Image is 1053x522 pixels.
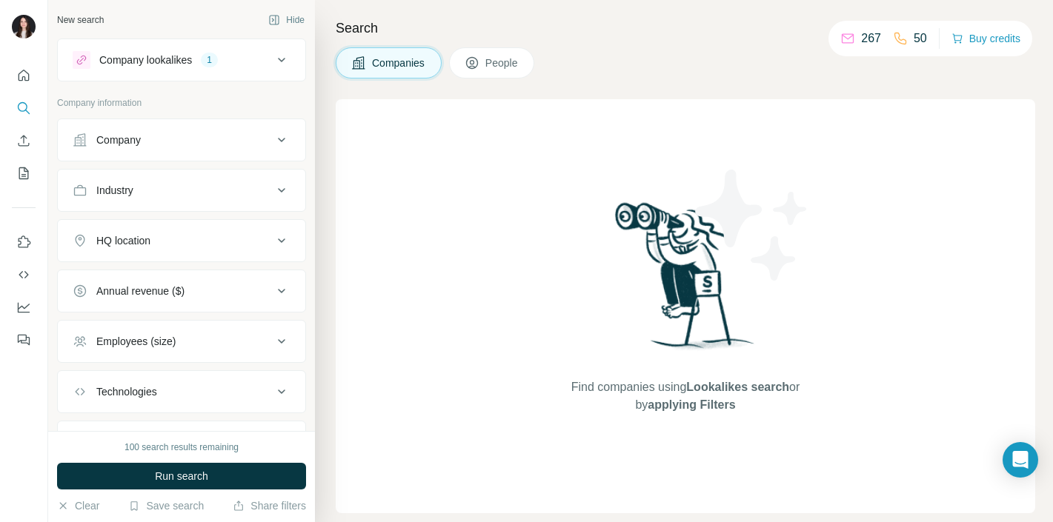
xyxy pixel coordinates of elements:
div: Company lookalikes [99,53,192,67]
img: Surfe Illustration - Stars [685,158,819,292]
span: applying Filters [648,398,735,411]
div: Annual revenue ($) [96,284,185,298]
img: Surfe Illustration - Woman searching with binoculars [608,198,763,364]
button: Company [58,122,305,158]
button: Company lookalikes1 [58,42,305,78]
div: New search [57,13,104,27]
button: Industry [58,173,305,208]
button: My lists [12,160,36,187]
div: HQ location [96,233,150,248]
button: Technologies [58,374,305,409]
button: Search [12,95,36,121]
span: People [485,56,519,70]
div: Employees (size) [96,334,176,349]
button: Annual revenue ($) [58,273,305,309]
span: Lookalikes search [686,381,789,393]
button: Buy credits [951,28,1020,49]
button: Hide [258,9,315,31]
span: Find companies using or by [567,378,804,414]
div: 100 search results remaining [124,441,239,454]
button: Clear [57,498,99,513]
button: Keywords [58,424,305,460]
button: Use Surfe on LinkedIn [12,229,36,255]
p: Company information [57,96,306,110]
button: HQ location [58,223,305,258]
div: Open Intercom Messenger [1003,442,1038,478]
h4: Search [336,18,1035,39]
div: Technologies [96,384,157,399]
img: Avatar [12,15,36,39]
div: Company [96,133,141,147]
span: Companies [372,56,426,70]
p: 267 [861,30,881,47]
button: Enrich CSV [12,127,36,154]
button: Feedback [12,327,36,353]
span: Run search [155,469,208,483]
p: 50 [914,30,927,47]
button: Quick start [12,62,36,89]
button: Share filters [233,498,306,513]
button: Use Surfe API [12,261,36,288]
div: Industry [96,183,133,198]
button: Run search [57,463,306,489]
button: Employees (size) [58,324,305,359]
div: 1 [201,53,218,67]
button: Save search [128,498,204,513]
button: Dashboard [12,294,36,321]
